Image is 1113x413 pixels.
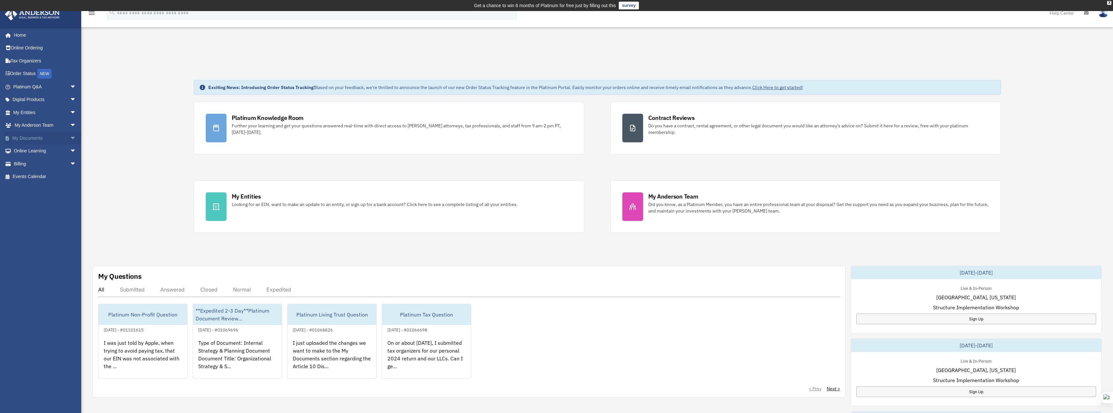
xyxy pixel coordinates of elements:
img: User Pic [1098,8,1108,18]
span: arrow_drop_down [70,80,83,94]
a: Next > [827,385,840,392]
div: My Anderson Team [648,192,698,200]
a: Platinum Non-Profit Question[DATE] - #01101615I was just told by Apple, when trying to avoid payi... [98,304,188,379]
span: [GEOGRAPHIC_DATA], [US_STATE] [936,293,1016,301]
span: arrow_drop_down [70,106,83,119]
div: Further your learning and get your questions answered real-time with direct access to [PERSON_NAM... [232,123,572,136]
a: **Expedited 2-3 Day**Platinum Document Review...[DATE] - #01069696Type of Document: Internal Stra... [193,304,282,379]
div: [DATE] - #01066698 [382,326,433,333]
div: **Expedited 2-3 Day**Platinum Document Review... [193,304,282,325]
div: Answered [160,286,185,293]
span: arrow_drop_down [70,93,83,107]
img: Anderson Advisors Platinum Portal [3,8,62,20]
div: I just uploaded the changes we want to make to the My Documents section regarding the Article 10 ... [288,334,376,384]
div: close [1107,1,1111,5]
a: Sign Up [856,386,1096,397]
a: Platinum Tax Question[DATE] - #01066698On or about [DATE], I submitted tax organizers for our per... [382,304,471,379]
a: Online Learningarrow_drop_down [5,145,86,158]
div: Type of Document: Internal Strategy & Planning Document Document Title: Organizational Strategy &... [193,334,282,384]
a: Online Ordering [5,42,86,55]
i: search [109,9,116,16]
div: Platinum Tax Question [382,304,471,325]
div: NEW [37,69,52,79]
div: Closed [200,286,217,293]
div: My Entities [232,192,261,200]
span: arrow_drop_down [70,145,83,158]
a: My Documentsarrow_drop_down [5,132,86,145]
div: Platinum Knowledge Room [232,114,304,122]
span: arrow_drop_down [70,157,83,171]
div: Do you have a contract, rental agreement, or other legal document you would like an attorney's ad... [648,123,989,136]
a: Digital Productsarrow_drop_down [5,93,86,106]
div: My Questions [98,271,142,281]
a: Billingarrow_drop_down [5,157,86,170]
div: Get a chance to win 6 months of Platinum for free just by filling out this [474,2,616,9]
a: My Entitiesarrow_drop_down [5,106,86,119]
a: Platinum Knowledge Room Further your learning and get your questions answered real-time with dire... [194,102,584,154]
div: Platinum Non-Profit Question [98,304,187,325]
div: Looking for an EIN, want to make an update to an entity, or sign up for a bank account? Click her... [232,201,518,208]
div: [DATE] - #01069696 [193,326,243,333]
div: Normal [233,286,251,293]
a: survey [619,2,639,9]
a: Platinum Living Trust Question[DATE] - #01068826I just uploaded the changes we want to make to th... [287,304,377,379]
div: On or about [DATE], I submitted tax organizers for our personal 2024 return and our LLCs. Can I g... [382,334,471,384]
div: All [98,286,104,293]
div: Live & In-Person [955,357,997,364]
div: Submitted [120,286,145,293]
span: [GEOGRAPHIC_DATA], [US_STATE] [936,366,1016,374]
a: Home [5,29,83,42]
i: menu [88,9,96,17]
div: Expedited [266,286,291,293]
div: Contract Reviews [648,114,695,122]
a: menu [88,11,96,17]
a: Platinum Q&Aarrow_drop_down [5,80,86,93]
strong: Exciting News: Introducing Order Status Tracking! [208,84,315,90]
div: [DATE] - #01101615 [98,326,149,333]
a: Order StatusNEW [5,67,86,81]
a: My Entities Looking for an EIN, want to make an update to an entity, or sign up for a bank accoun... [194,180,584,233]
div: [DATE]-[DATE] [851,339,1101,352]
span: arrow_drop_down [70,132,83,145]
a: Contract Reviews Do you have a contract, rental agreement, or other legal document you would like... [610,102,1001,154]
span: Structure Implementation Workshop [933,376,1019,384]
div: Platinum Living Trust Question [288,304,376,325]
div: I was just told by Apple, when trying to avoid paying tax, that our EIN was not associated with t... [98,334,187,384]
a: Sign Up [856,314,1096,324]
a: Events Calendar [5,170,86,183]
a: My Anderson Teamarrow_drop_down [5,119,86,132]
div: [DATE]-[DATE] [851,266,1101,279]
div: Live & In-Person [955,284,997,291]
div: [DATE] - #01068826 [288,326,338,333]
span: Structure Implementation Workshop [933,303,1019,311]
span: arrow_drop_down [70,119,83,132]
div: Did you know, as a Platinum Member, you have an entire professional team at your disposal? Get th... [648,201,989,214]
a: Click Here to get started! [752,84,803,90]
a: Tax Organizers [5,54,86,67]
div: Based on your feedback, we're thrilled to announce the launch of our new Order Status Tracking fe... [208,84,803,91]
a: My Anderson Team Did you know, as a Platinum Member, you have an entire professional team at your... [610,180,1001,233]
